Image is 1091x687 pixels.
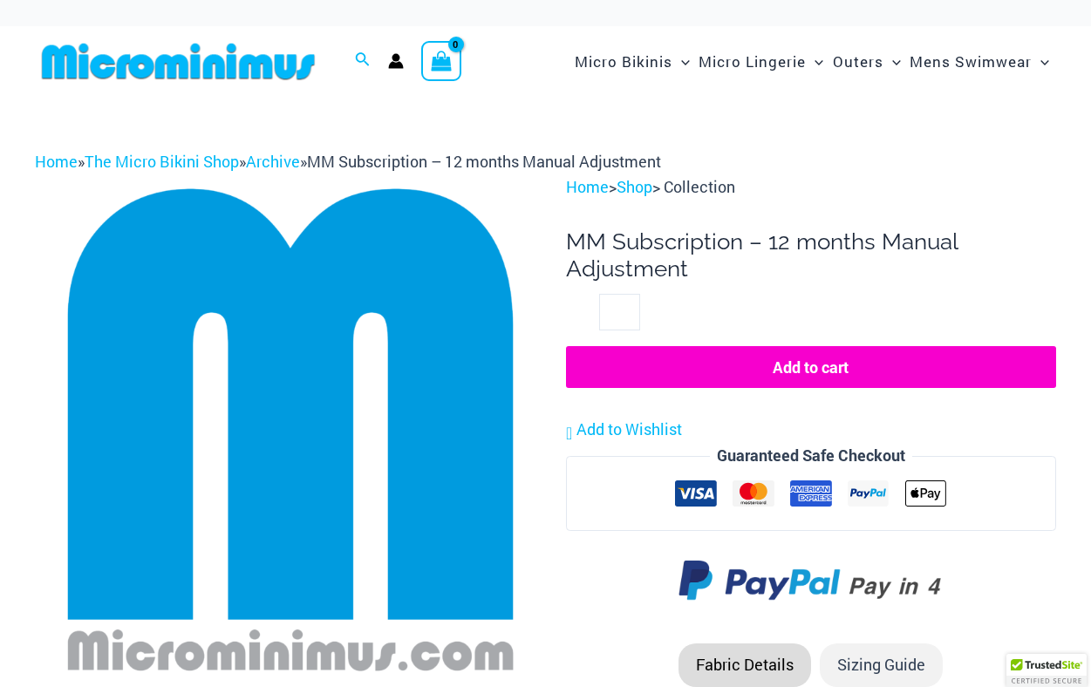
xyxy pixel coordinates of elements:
[806,39,823,84] span: Menu Toggle
[246,151,300,172] a: Archive
[35,174,546,680] img: mm-emblem-fb
[566,174,1056,201] p: > > Collection
[883,39,901,84] span: Menu Toggle
[570,35,694,88] a: Micro BikinisMenu ToggleMenu Toggle
[820,643,943,687] li: Sizing Guide
[710,443,912,469] legend: Guaranteed Safe Checkout
[576,418,682,439] span: Add to Wishlist
[672,39,690,84] span: Menu Toggle
[1032,39,1049,84] span: Menu Toggle
[905,35,1053,88] a: Mens SwimwearMenu ToggleMenu Toggle
[566,176,609,197] a: Home
[566,417,682,443] a: Add to Wishlist
[307,151,661,172] span: MM Subscription – 12 months Manual Adjustment
[617,176,652,197] a: Shop
[355,50,371,72] a: Search icon link
[388,53,404,69] a: Account icon link
[421,41,461,81] a: View Shopping Cart, empty
[910,39,1032,84] span: Mens Swimwear
[599,294,640,330] input: Product quantity
[828,35,905,88] a: OutersMenu ToggleMenu Toggle
[699,39,806,84] span: Micro Lingerie
[678,643,811,687] li: Fabric Details
[568,32,1056,91] nav: Site Navigation
[35,151,661,172] span: » » »
[566,346,1056,388] button: Add to cart
[566,228,1056,282] h1: MM Subscription – 12 months Manual Adjustment
[833,39,883,84] span: Outers
[35,151,78,172] a: Home
[35,42,322,81] img: MM SHOP LOGO FLAT
[575,39,672,84] span: Micro Bikinis
[1006,654,1087,687] div: TrustedSite Certified
[694,35,828,88] a: Micro LingerieMenu ToggleMenu Toggle
[85,151,239,172] a: The Micro Bikini Shop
